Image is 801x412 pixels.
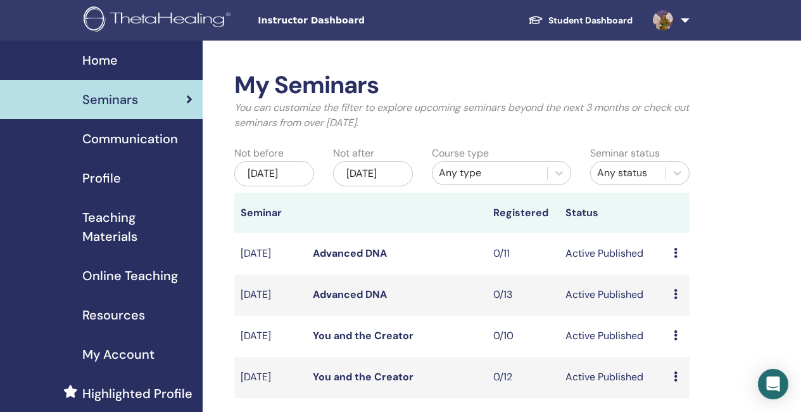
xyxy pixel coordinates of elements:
[518,9,643,32] a: Student Dashboard
[82,345,155,364] span: My Account
[234,316,306,357] td: [DATE]
[258,14,448,27] span: Instructor Dashboard
[487,193,559,233] th: Registered
[234,71,690,100] h2: My Seminars
[82,306,145,325] span: Resources
[528,15,543,25] img: graduation-cap-white.svg
[432,146,489,161] label: Course type
[234,146,284,161] label: Not before
[333,161,413,186] div: [DATE]
[234,274,306,316] td: [DATE]
[313,247,387,260] a: Advanced DNA
[313,370,413,383] a: You and the Creator
[333,146,374,161] label: Not after
[82,208,192,246] span: Teaching Materials
[559,274,667,316] td: Active Published
[82,51,118,70] span: Home
[653,10,673,30] img: default.jpg
[559,193,667,233] th: Status
[487,316,559,357] td: 0/10
[313,329,413,342] a: You and the Creator
[487,357,559,398] td: 0/12
[313,288,387,301] a: Advanced DNA
[82,266,178,285] span: Online Teaching
[234,161,314,186] div: [DATE]
[82,90,138,109] span: Seminars
[84,6,235,35] img: logo.png
[559,357,667,398] td: Active Published
[234,100,690,131] p: You can customize the filter to explore upcoming seminars beyond the next 3 months or check out s...
[758,369,788,399] div: Open Intercom Messenger
[82,384,192,403] span: Highlighted Profile
[487,274,559,316] td: 0/13
[234,357,306,398] td: [DATE]
[82,169,121,188] span: Profile
[439,165,541,181] div: Any type
[559,316,667,357] td: Active Published
[590,146,660,161] label: Seminar status
[597,165,659,181] div: Any status
[234,233,306,274] td: [DATE]
[487,233,559,274] td: 0/11
[559,233,667,274] td: Active Published
[234,193,306,233] th: Seminar
[82,129,178,148] span: Communication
